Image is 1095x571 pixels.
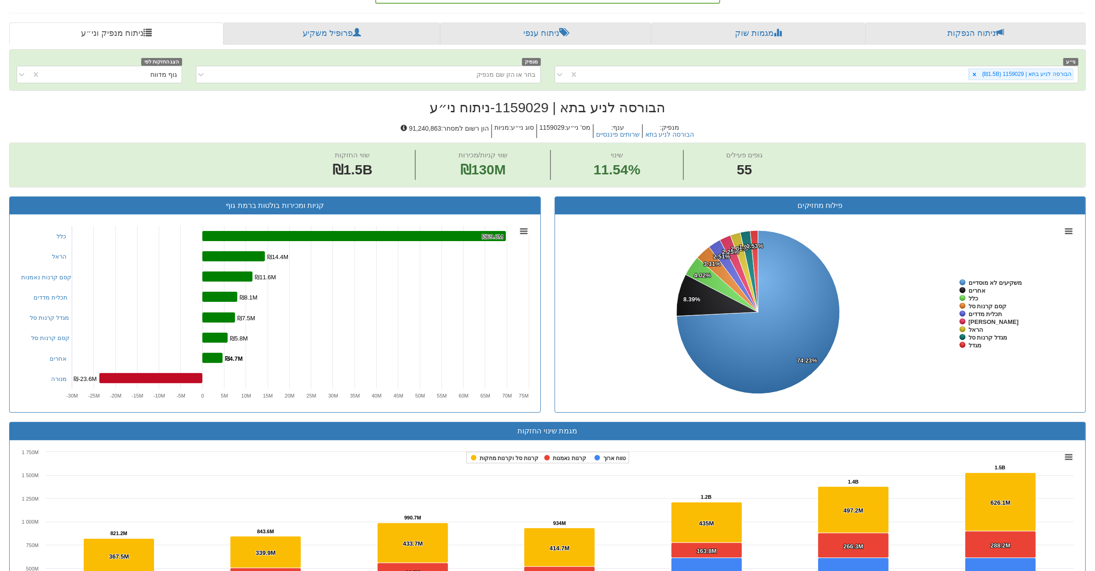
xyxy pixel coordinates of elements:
a: תכלית מדדים [34,294,68,301]
tspan: 4.02% [694,272,711,279]
span: ₪130M [460,162,506,177]
tspan: מגדל קרנות סל [969,334,1007,341]
tspan: 497.2M [843,507,863,514]
span: הצג החזקות לפי [141,58,182,66]
tspan: 1 000M [22,519,39,525]
a: ניתוח ענפי [440,23,651,45]
tspan: 435M [699,520,714,527]
a: מגדל קרנות סל [30,314,69,321]
tspan: 163.8M [697,548,717,554]
tspan: 288.2M [991,542,1010,549]
tspan: ₪8.1M [240,294,258,301]
h5: סוג ני״ע : מניות [491,124,536,138]
tspan: אחרים [969,287,986,294]
tspan: 414.7M [550,545,569,552]
tspan: ₪14.4M [267,254,288,260]
text: -25M [88,393,99,398]
tspan: 266.3M [843,543,863,550]
text: 750M [26,542,39,548]
text: -30M [66,393,78,398]
h5: ענף : [593,124,642,138]
a: כלל [57,233,67,240]
span: מנפיק [522,58,541,66]
a: פרופיל משקיע [224,23,441,45]
a: קסם קרנות נאמנות [22,274,71,281]
tspan: 990.7M [404,515,421,520]
text: 10M [241,393,251,398]
text: 0 [201,393,204,398]
tspan: 626.1M [991,499,1010,506]
text: 30M [328,393,338,398]
tspan: [PERSON_NAME] [969,318,1019,325]
text: 20M [285,393,294,398]
text: 70M [502,393,512,398]
text: 35M [350,393,360,398]
tspan: 1.53% [746,242,763,249]
div: הבורסה לניע בתא | 1159029 (₪1.5B) [980,69,1073,80]
tspan: 433.7M [403,540,423,547]
tspan: תכלית מדדים [969,311,1003,317]
tspan: טווח ארוך [603,455,626,461]
a: אחרים [50,355,67,362]
h5: הון רשום למסחר : 91,240,863 [398,124,491,138]
a: ניתוח הנפקות [866,23,1086,45]
span: 11.54% [594,160,641,180]
tspan: 821.2M [110,531,127,536]
tspan: 1 500M [22,473,39,478]
a: מנורה [52,375,67,382]
span: שווי קניות/מכירות [459,151,508,159]
tspan: 1.96% [739,243,756,250]
div: גוף מדווח [150,70,177,79]
h5: מנפיק : [642,124,697,138]
tspan: ₪4.7M [225,355,243,362]
tspan: 74.23% [797,357,818,364]
text: 45M [393,393,403,398]
text: 55M [437,393,447,398]
text: 65M [480,393,490,398]
tspan: 2.01% [731,245,748,252]
tspan: קסם קרנות סל [969,303,1006,310]
span: ני״ע [1063,58,1078,66]
a: מגמות שוק [651,23,866,45]
text: 25M [306,393,316,398]
span: שווי החזקות [335,151,370,159]
tspan: ₪11.6M [255,274,276,281]
h3: פילוח מחזיקים [562,202,1079,210]
button: שרותים פיננסיים [596,131,640,138]
tspan: ₪7.5M [237,315,255,322]
h5: מס' ני״ע : 1159029 [536,124,593,138]
tspan: 1.4B [848,479,859,484]
tspan: 843.6M [257,529,274,534]
span: שינוי [611,151,623,159]
tspan: 2.25% [722,248,739,255]
h2: הבורסה לניע בתא | 1159029 - ניתוח ני״ע [9,100,1086,115]
tspan: 1.5B [995,465,1005,470]
text: -15M [132,393,143,398]
span: 55 [726,160,762,180]
a: קסם קרנות סל [32,335,69,341]
tspan: כלל [969,295,978,302]
tspan: 1 750M [22,450,39,455]
tspan: 1.2B [701,494,711,500]
text: -10M [153,393,165,398]
text: 15M [263,393,272,398]
button: הבורסה לניע בתא [645,131,694,138]
tspan: קרנות נאמנות [553,455,586,461]
a: הראל [52,253,67,260]
span: ₪1.5B [333,162,373,177]
tspan: ₪-23.6M [74,375,97,382]
tspan: משקיעים לא מוסדיים [969,279,1022,286]
tspan: הראל [969,326,983,333]
tspan: 339.9M [256,549,275,556]
text: -20M [110,393,121,398]
tspan: 934M [553,520,566,526]
h3: מגמת שינוי החזקות [17,427,1078,435]
a: ניתוח מנפיק וני״ע [9,23,224,45]
h3: קניות ומכירות בולטות ברמת גוף [17,202,533,210]
text: 40M [372,393,381,398]
text: 75M [519,393,528,398]
tspan: 2.51% [713,253,730,260]
text: 60M [459,393,468,398]
tspan: ₪5.8M [230,335,248,342]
